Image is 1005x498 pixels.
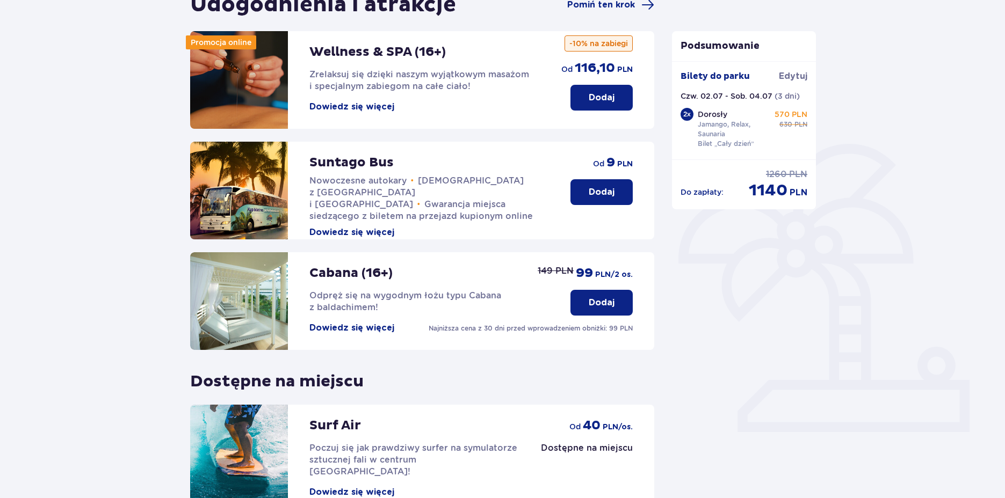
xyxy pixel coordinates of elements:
span: od [593,158,604,169]
button: Dowiedz się więcej [309,226,394,238]
span: PLN /2 os. [595,269,633,280]
span: 9 [606,155,615,171]
p: Dostępne na miejscu [541,442,633,454]
span: • [411,175,414,186]
img: attraction [190,252,288,350]
div: 2 x [681,108,693,121]
span: [DEMOGRAPHIC_DATA] z [GEOGRAPHIC_DATA] i [GEOGRAPHIC_DATA] [309,175,524,209]
button: Dowiedz się więcej [309,101,394,113]
button: Dodaj [570,290,633,316]
span: PLN [789,169,807,180]
span: PLN [617,64,633,75]
p: Dodaj [589,297,614,309]
span: 1140 [749,180,787,201]
p: Czw. 02.07 - Sob. 04.07 [681,91,772,101]
p: Cabana (16+) [309,265,393,281]
p: 570 PLN [775,109,807,120]
span: 1260 [766,169,787,180]
span: Nowoczesne autokary [309,175,407,186]
p: Surf Air [309,418,361,434]
p: -10% na zabiegi [565,35,633,52]
span: Edytuj [779,70,807,82]
button: Dowiedz się więcej [309,486,394,498]
span: Poczuj się jak prawdziwy surfer na symulatorze sztucznej fali w centrum [GEOGRAPHIC_DATA]! [309,443,517,477]
p: Dostępne na miejscu [190,363,364,392]
span: PLN /os. [603,422,633,433]
span: PLN [617,159,633,170]
span: PLN [794,120,807,129]
p: Najniższa cena z 30 dni przed wprowadzeniem obniżki: 99 PLN [429,324,633,333]
button: Dowiedz się więcej [309,322,394,334]
span: 116,10 [575,60,615,76]
img: attraction [190,142,288,239]
p: Dodaj [589,186,614,198]
p: Dorosły [698,109,727,120]
span: Zrelaksuj się dzięki naszym wyjątkowym masażom i specjalnym zabiegom na całe ciało! [309,69,529,91]
span: 99 [576,265,593,281]
p: Bilety do parku [681,70,750,82]
span: Odpręż się na wygodnym łożu typu Cabana z baldachimem! [309,290,501,312]
span: od [561,64,573,75]
p: Suntago Bus [309,155,394,171]
p: Bilet „Cały dzień” [698,139,754,149]
p: Dodaj [589,92,614,104]
span: 630 [779,120,792,129]
p: Do zapłaty : [681,187,724,197]
span: • [417,199,421,210]
p: Jamango, Relax, Saunaria [698,120,772,139]
p: 149 PLN [538,265,574,277]
span: PLN [790,187,807,199]
p: ( 3 dni ) [775,91,800,101]
span: od [569,421,581,432]
p: Podsumowanie [672,40,816,53]
button: Dodaj [570,179,633,205]
span: 40 [583,418,601,434]
button: Dodaj [570,85,633,111]
img: attraction [190,31,288,129]
p: Wellness & SPA (16+) [309,44,446,60]
div: Promocja online [186,35,256,49]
